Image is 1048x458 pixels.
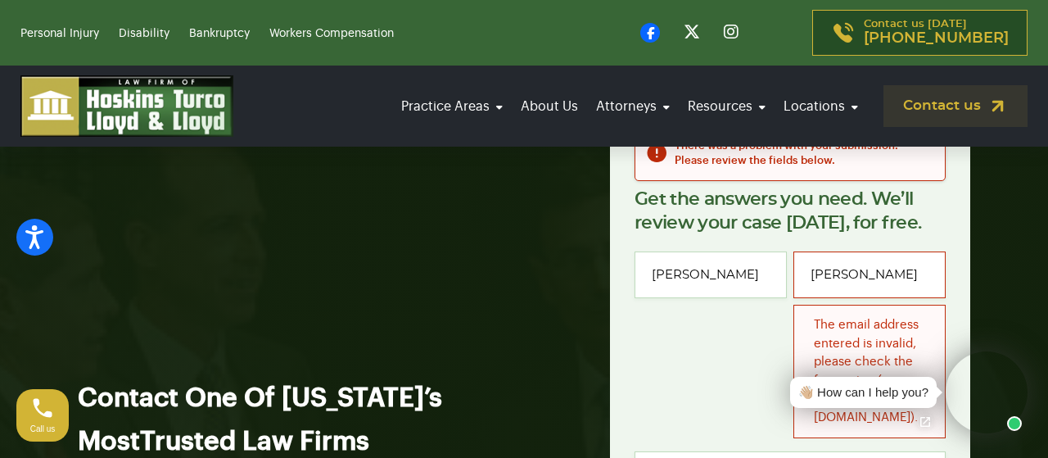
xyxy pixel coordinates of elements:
[864,30,1009,47] span: [PHONE_NUMBER]
[119,28,169,39] a: Disability
[779,84,863,129] a: Locations
[883,85,1028,127] a: Contact us
[140,429,369,455] span: Trusted Law Firms
[20,75,233,137] img: logo
[675,138,932,167] h2: There was a problem with your submission. Please review the fields below.
[812,10,1028,56] a: Contact us [DATE][PHONE_NUMBER]
[20,28,99,39] a: Personal Injury
[683,84,770,129] a: Resources
[635,188,946,235] p: Get the answers you need. We’ll review your case [DATE], for free.
[864,19,1009,47] p: Contact us [DATE]
[30,424,56,433] span: Call us
[793,252,946,298] input: Email*
[798,383,928,402] div: 👋🏼 How can I help you?
[591,84,675,129] a: Attorneys
[189,28,250,39] a: Bankruptcy
[269,28,394,39] a: Workers Compensation
[635,252,787,298] input: Full Name
[396,84,508,129] a: Practice Areas
[78,385,442,411] span: Contact One Of [US_STATE]’s
[793,305,946,438] div: The email address entered is invalid, please check the formatting (e.g. [EMAIL_ADDRESS][DOMAIN_NA...
[908,405,942,439] a: Open chat
[516,84,583,129] a: About Us
[78,429,140,455] span: Most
